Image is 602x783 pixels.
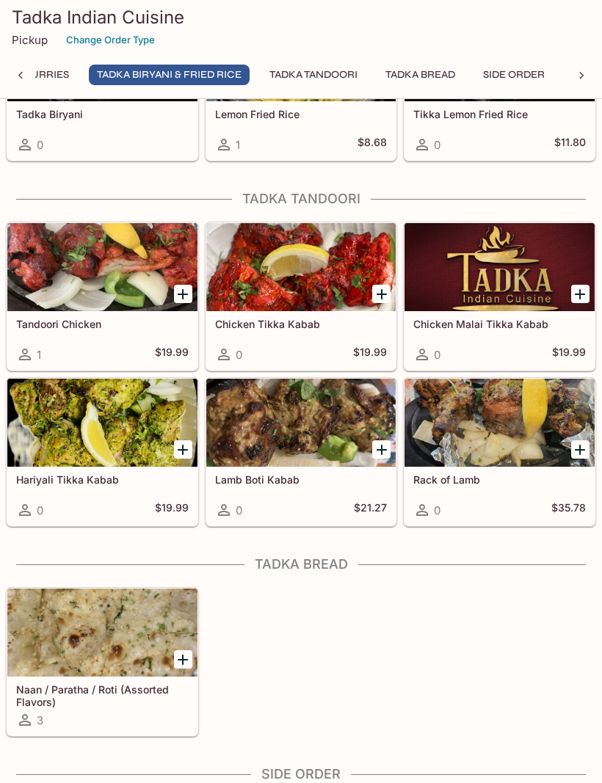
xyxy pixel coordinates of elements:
div: Lemon Fried Rice [206,13,396,101]
div: Tandoori Chicken [7,223,197,311]
button: Add Hariyali Tikka Kabab [174,440,192,459]
button: Tadka Bread [377,65,463,85]
h5: $8.68 [358,136,387,153]
a: Rack of Lamb0$35.78 [404,378,595,526]
h5: Chicken Malai Tikka Kabab [413,318,586,330]
div: Tadka Biryani [7,13,197,101]
button: Tadka Biryani & Fried Rice [89,65,250,85]
div: Rack of Lamb [405,379,595,467]
h4: Tadka Tandoori [6,191,596,207]
span: 0 [236,348,242,362]
h5: Naan / Paratha / Roti (Assorted Flavors) [16,683,189,707]
h5: $21.27 [354,501,387,519]
h5: $19.99 [155,346,189,363]
button: Tadka Tandoori [261,65,366,85]
button: Add Tandoori Chicken [174,285,192,303]
h5: $19.99 [353,346,387,363]
span: 0 [434,138,440,152]
p: Pickup [12,33,48,47]
h5: Hariyali Tikka Kabab [16,473,189,486]
a: Tandoori Chicken1$19.99 [7,222,198,371]
button: Side Order [475,65,553,85]
button: Add Naan / Paratha / Roti (Assorted Flavors) [174,650,192,669]
h5: Lemon Fried Rice [215,108,388,120]
h5: Tadka Biryani [16,108,189,120]
h4: Side Order [6,766,596,782]
h5: $19.99 [155,501,189,519]
span: 1 [37,348,41,362]
h5: Chicken Tikka Kabab [215,318,388,330]
span: 1 [236,138,240,152]
a: Chicken Tikka Kabab0$19.99 [206,222,397,371]
h5: $11.80 [554,136,586,153]
a: Lamb Boti Kabab0$21.27 [206,378,397,526]
h5: Lamb Boti Kabab [215,473,388,486]
span: 0 [37,503,43,517]
button: Add Chicken Malai Tikka Kabab [571,285,590,303]
div: Naan / Paratha / Roti (Assorted Flavors) [7,589,197,677]
span: 0 [236,503,242,517]
h5: $35.78 [551,501,586,519]
a: Hariyali Tikka Kabab0$19.99 [7,378,198,526]
h5: Tandoori Chicken [16,318,189,330]
a: Chicken Malai Tikka Kabab0$19.99 [404,222,595,371]
span: 3 [37,713,43,727]
button: Add Rack of Lamb [571,440,590,459]
a: Naan / Paratha / Roti (Assorted Flavors)3 [7,588,198,736]
h5: Rack of Lamb [413,473,586,486]
span: 0 [434,503,440,517]
h3: Tadka Indian Cuisine [12,6,590,29]
h5: $19.99 [552,346,586,363]
h5: Tikka Lemon Fried Rice [413,108,586,120]
div: Lamb Boti Kabab [206,379,396,467]
h4: Tadka Bread [6,556,596,572]
div: Chicken Tikka Kabab [206,223,396,311]
button: Change Order Type [59,29,162,51]
button: Add Chicken Tikka Kabab [372,285,391,303]
div: Hariyali Tikka Kabab [7,379,197,467]
div: Tikka Lemon Fried Rice [405,13,595,101]
div: Chicken Malai Tikka Kabab [405,223,595,311]
span: 0 [434,348,440,362]
button: Add Lamb Boti Kabab [372,440,391,459]
span: 0 [37,138,43,152]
